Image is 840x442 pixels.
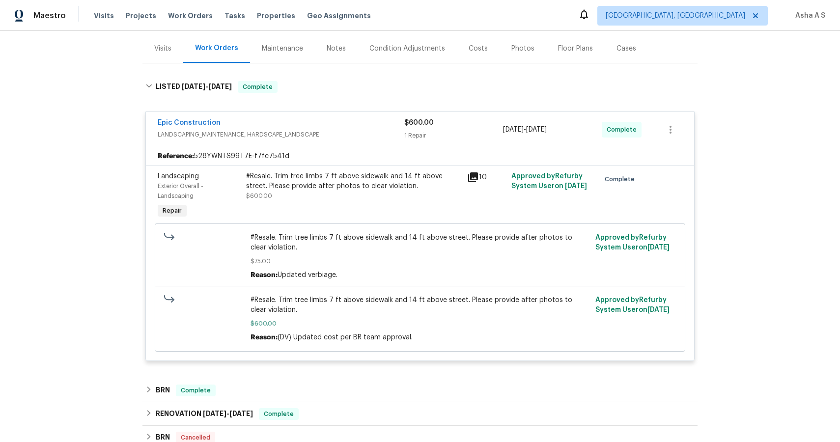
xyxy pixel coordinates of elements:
div: Cases [616,44,636,54]
span: Approved by Refurby System User on [511,173,587,190]
span: [DATE] [229,410,253,417]
span: Exterior Overall - Landscaping [158,183,203,199]
h6: LISTED [156,81,232,93]
div: Floor Plans [558,44,593,54]
span: Approved by Refurby System User on [595,297,670,313]
span: Asha A S [791,11,825,21]
span: - [503,125,547,135]
span: [GEOGRAPHIC_DATA], [GEOGRAPHIC_DATA] [606,11,745,21]
span: Complete [605,174,639,184]
div: LISTED [DATE]-[DATE]Complete [142,71,698,103]
span: [DATE] [203,410,226,417]
span: [DATE] [647,306,670,313]
span: [DATE] [182,83,205,90]
span: Updated verbiage. [278,272,337,278]
span: [DATE] [565,183,587,190]
span: $75.00 [251,256,590,266]
a: Epic Construction [158,119,221,126]
span: Visits [94,11,114,21]
span: LANDSCAPING_MAINTENANCE, HARDSCAPE_LANDSCAPE [158,130,404,139]
div: 10 [467,171,505,183]
span: Complete [607,125,641,135]
span: Properties [257,11,295,21]
span: #Resale. Trim tree limbs 7 ft above sidewalk and 14 ft above street. Please provide after photos ... [251,233,590,252]
h6: BRN [156,385,170,396]
span: Reason: [251,272,278,278]
span: [DATE] [208,83,232,90]
div: Work Orders [195,43,238,53]
span: Maestro [33,11,66,21]
span: Projects [126,11,156,21]
span: Complete [239,82,277,92]
div: Photos [511,44,534,54]
span: (DV) Updated cost per BR team approval. [278,334,413,341]
span: Tasks [224,12,245,19]
span: [DATE] [503,126,524,133]
span: $600.00 [404,119,434,126]
span: Complete [177,386,215,395]
span: Reason: [251,334,278,341]
span: Repair [159,206,186,216]
div: 1 Repair [404,131,503,140]
span: [DATE] [526,126,547,133]
div: Visits [154,44,171,54]
span: Work Orders [168,11,213,21]
h6: RENOVATION [156,408,253,420]
div: Notes [327,44,346,54]
div: Costs [469,44,488,54]
span: Geo Assignments [307,11,371,21]
div: RENOVATION [DATE]-[DATE]Complete [142,402,698,426]
div: Condition Adjustments [369,44,445,54]
span: - [182,83,232,90]
div: 528YWNTS99T7E-f7fc7541d [146,147,694,165]
span: $600.00 [251,319,590,329]
span: $600.00 [246,193,272,199]
span: #Resale. Trim tree limbs 7 ft above sidewalk and 14 ft above street. Please provide after photos ... [251,295,590,315]
div: #Resale. Trim tree limbs 7 ft above sidewalk and 14 ft above street. Please provide after photos ... [246,171,461,191]
div: BRN Complete [142,379,698,402]
span: Complete [260,409,298,419]
span: Approved by Refurby System User on [595,234,670,251]
div: Maintenance [262,44,303,54]
b: Reference: [158,151,194,161]
span: [DATE] [647,244,670,251]
span: Landscaping [158,173,199,180]
span: - [203,410,253,417]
